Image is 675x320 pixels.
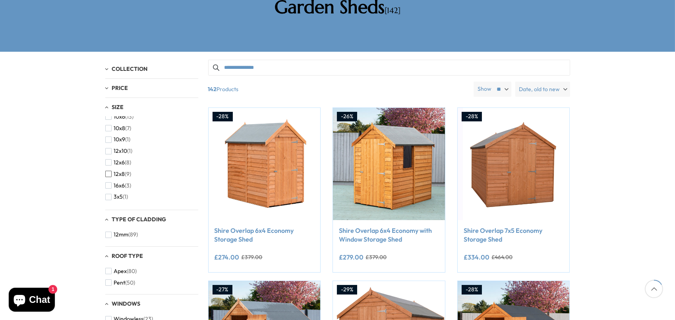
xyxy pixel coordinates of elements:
span: Roof Type [112,252,143,260]
del: £379.00 [366,254,387,260]
div: -28% [462,112,482,121]
span: 16x6 [114,182,125,189]
span: 12x10 [114,148,128,154]
button: 12x10 [105,145,133,157]
span: (13) [126,113,134,120]
button: Apex [105,265,137,277]
input: Search products [208,60,570,76]
ins: £334.00 [464,254,489,260]
img: Shire Overlap 6x4 Economy with Window Storage Shed - Best Shed [333,108,445,220]
span: (50) [126,279,135,286]
span: (1) [123,193,128,200]
span: (1) [126,136,131,143]
span: Date, old to new [519,82,560,97]
span: 10x6 [114,113,126,120]
button: 3x5 [105,191,128,203]
del: £464.00 [491,254,513,260]
button: 4x3 [105,203,130,214]
a: Shire Overlap 7x5 Economy Storage Shed [464,226,564,244]
span: 12x8 [114,171,125,178]
span: 3x5 [114,193,123,200]
div: -28% [462,285,482,295]
span: Pent [114,279,126,286]
span: (89) [129,231,138,238]
span: Type of Cladding [112,216,166,223]
button: 12x8 [105,168,132,180]
span: (8) [125,159,132,166]
span: 12mm [114,231,129,238]
span: 10x9 [114,136,126,143]
ins: £274.00 [215,254,240,260]
button: 12mm [105,229,138,240]
del: £379.00 [242,254,263,260]
div: -26% [337,112,357,121]
span: (80) [127,268,137,275]
span: [142] [385,6,400,16]
span: (7) [126,125,132,132]
div: -27% [213,285,232,295]
b: 142 [208,82,217,97]
span: Products [205,82,471,97]
ins: £279.00 [339,254,364,260]
span: Windows [112,300,141,307]
span: 12x6 [114,159,125,166]
span: Price [112,84,128,92]
div: -29% [337,285,357,295]
a: Shire Overlap 6x4 Economy Storage Shed [215,226,315,244]
span: Apex [114,268,127,275]
label: Show [478,85,491,93]
a: Shire Overlap 6x4 Economy with Window Storage Shed [339,226,439,244]
label: Date, old to new [515,82,570,97]
inbox-online-store-chat: Shopify online store chat [6,288,57,314]
span: (3) [125,182,132,189]
span: 10x8 [114,125,126,132]
button: 10x8 [105,123,132,134]
button: 12x6 [105,157,132,168]
button: 10x6 [105,111,134,123]
button: 16x6 [105,180,132,191]
img: Shire Overlap 7x5 Economy Storage Shed - Best Shed [458,108,570,220]
span: (1) [128,148,133,154]
button: 10x9 [105,134,131,145]
span: Collection [112,65,148,72]
img: Shire Overlap 6x4 Economy Storage Shed - Best Shed [209,108,321,220]
span: (9) [125,171,132,178]
span: Size [112,103,124,111]
div: -28% [213,112,233,121]
button: Pent [105,277,135,289]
